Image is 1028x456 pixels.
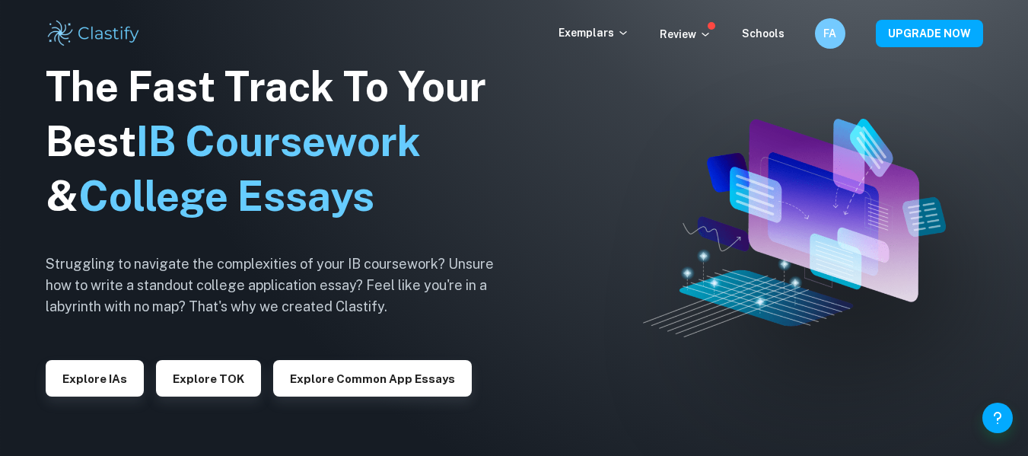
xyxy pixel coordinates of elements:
h1: The Fast Track To Your Best & [46,59,517,224]
a: Explore IAs [46,371,144,385]
button: UPGRADE NOW [876,20,983,47]
a: Explore Common App essays [273,371,472,385]
button: Explore TOK [156,360,261,397]
p: Review [660,26,711,43]
button: Explore Common App essays [273,360,472,397]
span: College Essays [78,172,374,220]
button: FA [815,18,845,49]
h6: Struggling to navigate the complexities of your IB coursework? Unsure how to write a standout col... [46,254,517,317]
a: Schools [742,27,785,40]
h6: FA [821,25,839,42]
p: Exemplars [559,24,629,41]
img: Clastify logo [46,18,142,49]
img: Clastify hero [643,119,946,338]
button: Explore IAs [46,360,144,397]
span: IB Coursework [136,117,421,165]
button: Help and Feedback [982,403,1013,433]
a: Explore TOK [156,371,261,385]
